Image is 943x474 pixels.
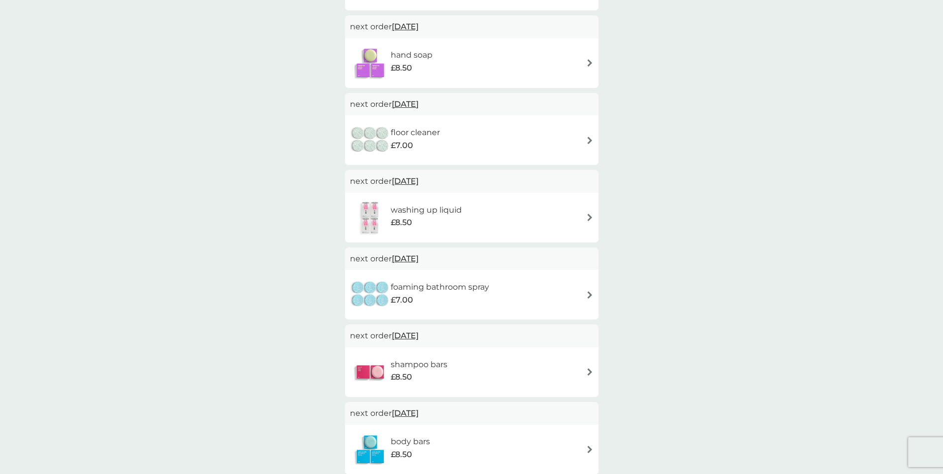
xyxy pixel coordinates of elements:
img: arrow right [586,214,594,221]
img: body bars [350,432,391,467]
p: next order [350,252,594,265]
h6: floor cleaner [391,126,440,139]
span: £8.50 [391,62,412,75]
p: next order [350,407,594,420]
img: foaming bathroom spray [350,277,391,312]
p: next order [350,175,594,188]
img: arrow right [586,291,594,299]
img: arrow right [586,368,594,376]
span: £7.00 [391,139,413,152]
img: washing up liquid [350,200,391,235]
span: [DATE] [392,171,419,191]
p: next order [350,98,594,111]
span: £8.50 [391,216,412,229]
img: arrow right [586,446,594,453]
p: next order [350,329,594,342]
span: [DATE] [392,249,419,268]
img: arrow right [586,59,594,67]
h6: shampoo bars [391,358,447,371]
h6: hand soap [391,49,432,62]
span: [DATE] [392,94,419,114]
img: floor cleaner [350,123,391,158]
h6: body bars [391,435,430,448]
span: [DATE] [392,403,419,423]
img: arrow right [586,137,594,144]
span: £8.50 [391,448,412,461]
img: shampoo bars [350,355,391,390]
span: [DATE] [392,326,419,345]
span: £7.00 [391,294,413,307]
h6: washing up liquid [391,204,462,217]
p: next order [350,20,594,33]
span: £8.50 [391,371,412,384]
span: [DATE] [392,17,419,36]
img: hand soap [350,46,391,80]
h6: foaming bathroom spray [391,281,489,294]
